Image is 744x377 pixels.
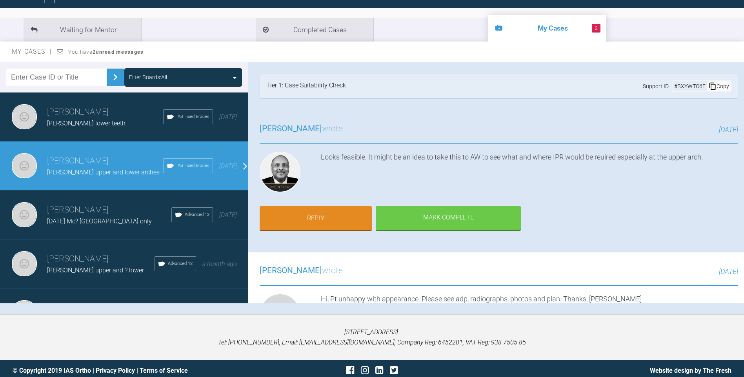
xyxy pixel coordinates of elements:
[219,113,237,121] span: [DATE]
[719,267,738,275] span: [DATE]
[260,122,349,136] h3: wrote...
[47,301,155,315] h3: [PERSON_NAME]
[93,49,144,55] strong: 2 unread messages
[47,203,171,217] h3: [PERSON_NAME]
[219,162,237,170] span: [DATE]
[12,251,37,276] img: Neil Fearns
[321,294,738,337] div: Hi, Pt unhappy with appearance. Please see adp, radiographs, photos and plan. Thanks, [PERSON_NAME]
[719,125,738,134] span: [DATE]
[185,211,209,218] span: Advanced 12
[592,24,600,33] span: 2
[168,260,193,267] span: Advanced 12
[260,152,300,192] img: Utpalendu Bose
[47,252,155,266] h3: [PERSON_NAME]
[140,367,188,374] a: Terms of Service
[266,80,346,92] div: Tier 1: Case Suitability Check
[376,206,521,230] div: Mark Complete
[47,154,163,168] h3: [PERSON_NAME]
[260,294,300,334] img: Neil Fearns
[260,124,322,133] span: [PERSON_NAME]
[24,18,141,42] li: Waiting for Mentor
[321,152,738,196] div: Looks feasible. It might be an idea to take this to AW to see what and where IPR would be reuired...
[219,211,237,219] span: [DATE]
[202,260,237,268] span: a month ago
[488,15,606,42] li: My Cases
[176,162,209,169] span: IAS Fixed Braces
[68,49,144,55] span: You have
[643,82,669,91] span: Support ID
[260,206,372,230] a: Reply
[256,18,373,42] li: Completed Cases
[12,104,37,129] img: Neil Fearns
[260,266,322,275] span: [PERSON_NAME]
[6,69,107,86] input: Enter Case ID or Title
[176,113,209,120] span: IAS Fixed Braces
[673,82,707,91] div: # BXYWTO6E
[47,169,160,176] span: [PERSON_NAME] upper and lower arches
[47,217,152,225] span: [DATE] Mc? [GEOGRAPHIC_DATA] only
[12,202,37,227] img: Neil Fearns
[109,71,122,83] img: chevronRight.28bd32b0.svg
[47,120,126,127] span: [PERSON_NAME] lower teeth
[650,367,731,374] a: Website design by The Fresh
[96,367,135,374] a: Privacy Policy
[13,366,252,376] div: © Copyright 2019 IAS Ortho | |
[13,327,731,347] p: [STREET_ADDRESS]. Tel: [PHONE_NUMBER], Email: [EMAIL_ADDRESS][DOMAIN_NAME], Company Reg: 6452201,...
[129,73,167,82] div: Filter Boards: All
[707,81,731,91] div: Copy
[12,48,52,55] span: My Cases
[260,264,349,277] h3: wrote...
[47,266,144,274] span: [PERSON_NAME] upper and ? lower
[12,300,37,325] img: Neil Fearns
[12,153,37,178] img: Neil Fearns
[47,105,163,119] h3: [PERSON_NAME]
